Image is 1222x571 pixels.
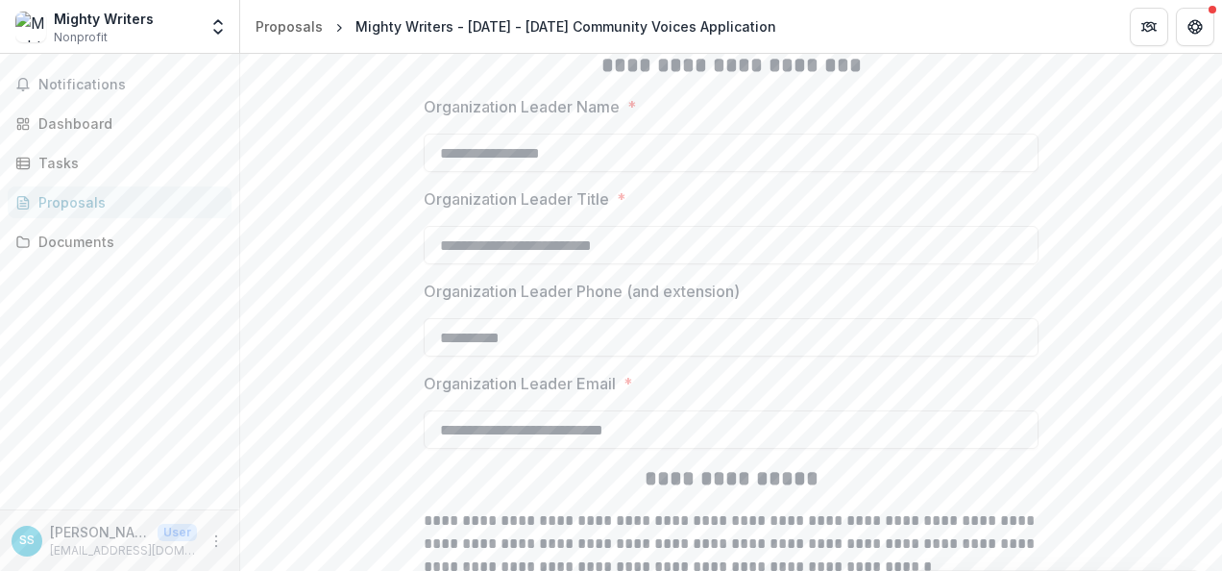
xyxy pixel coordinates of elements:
div: Mighty Writers [54,9,154,29]
div: Proposals [256,16,323,37]
div: Dashboard [38,113,216,134]
a: Documents [8,226,232,258]
p: Organization Leader Phone (and extension) [424,280,740,303]
a: Dashboard [8,108,232,139]
nav: breadcrumb [248,12,784,40]
button: Open entity switcher [205,8,232,46]
button: Partners [1130,8,1168,46]
p: Organization Leader Name [424,95,620,118]
p: [EMAIL_ADDRESS][DOMAIN_NAME] [50,542,197,559]
button: Get Help [1176,8,1214,46]
a: Proposals [248,12,330,40]
button: More [205,530,228,553]
div: Mighty Writers - [DATE] - [DATE] Community Voices Application [355,16,776,37]
span: Nonprofit [54,29,108,46]
p: [PERSON_NAME] [50,522,150,542]
img: Mighty Writers [15,12,46,42]
div: Documents [38,232,216,252]
div: Proposals [38,192,216,212]
button: Notifications [8,69,232,100]
p: Organization Leader Email [424,372,616,395]
span: Notifications [38,77,224,93]
div: Tasks [38,153,216,173]
p: User [158,524,197,541]
p: Organization Leader Title [424,187,609,211]
a: Proposals [8,186,232,218]
div: Sukripa Shah [19,534,35,547]
a: Tasks [8,147,232,179]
